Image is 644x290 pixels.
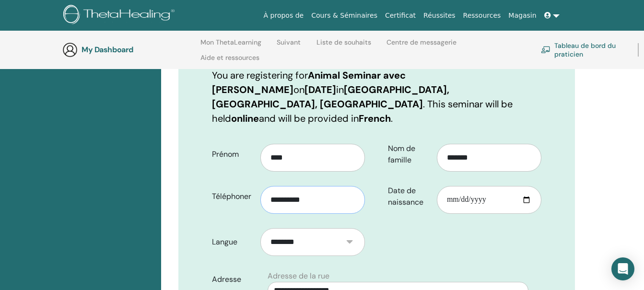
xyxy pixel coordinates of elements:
a: À propos de [260,7,308,24]
label: Date de naissance [381,182,437,211]
label: Langue [205,233,261,251]
a: Cours & Séminaires [307,7,381,24]
b: online [231,112,259,125]
img: logo.png [63,5,178,26]
p: You are registering for on in . This seminar will be held and will be provided in . [212,68,541,126]
a: Liste de souhaits [316,38,371,54]
a: Tableau de bord du praticien [541,39,626,60]
label: Téléphoner [205,187,261,206]
a: Certificat [381,7,420,24]
div: Open Intercom Messenger [611,257,634,280]
b: [GEOGRAPHIC_DATA], [GEOGRAPHIC_DATA], [GEOGRAPHIC_DATA] [212,83,449,110]
label: Prénom [205,145,261,163]
a: Centre de messagerie [386,38,457,54]
label: Adresse de la rue [268,270,329,282]
b: French [359,112,391,125]
img: chalkboard-teacher.svg [541,46,550,53]
label: Nom de famille [381,139,437,169]
b: [DATE] [304,83,336,96]
b: Animal Seminar avec [PERSON_NAME] [212,69,406,96]
label: Adresse [205,270,262,289]
img: generic-user-icon.jpg [62,42,78,58]
h3: My Dashboard [82,45,177,54]
a: Suivant [277,38,301,54]
a: Réussites [420,7,459,24]
a: Aide et ressources [200,54,259,69]
a: Magasin [504,7,540,24]
a: Mon ThetaLearning [200,38,261,54]
a: Ressources [459,7,505,24]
